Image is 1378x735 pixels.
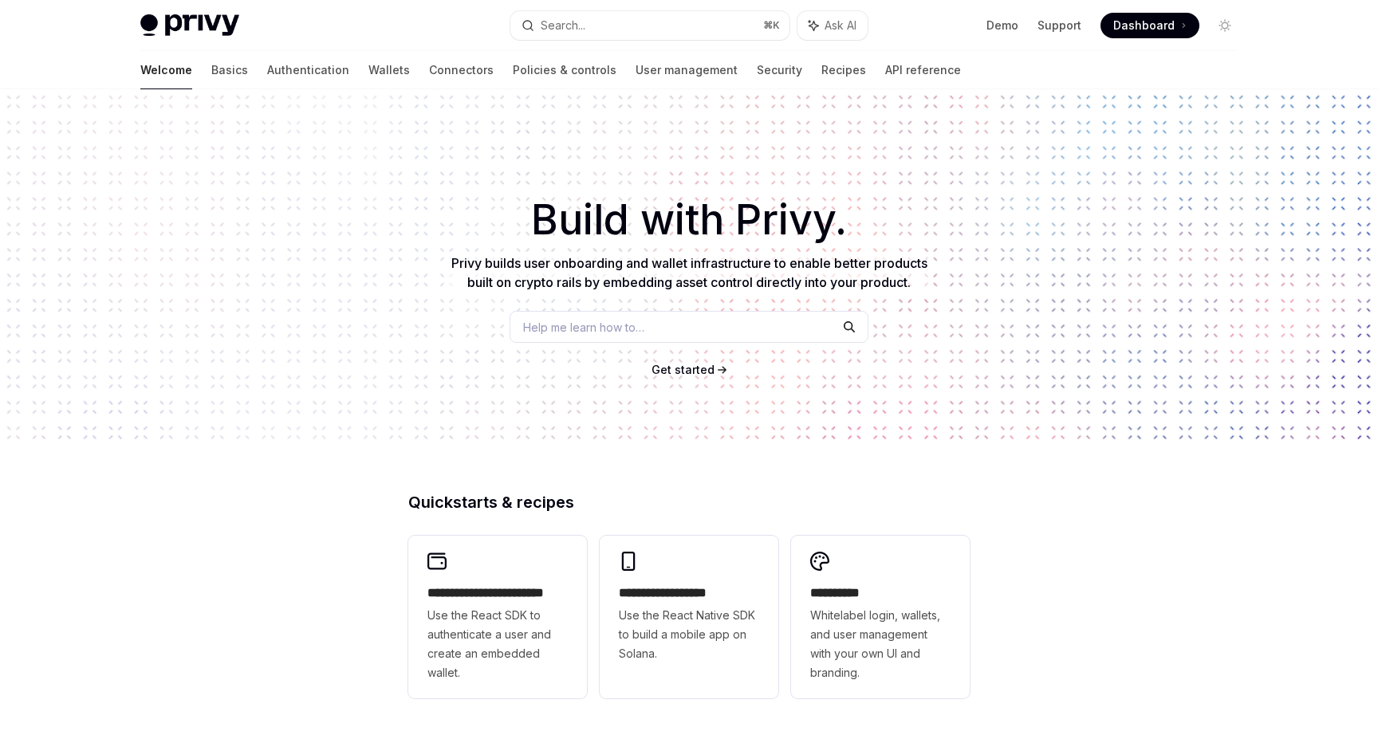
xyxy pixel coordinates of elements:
a: **** **** **** ***Use the React Native SDK to build a mobile app on Solana. [600,536,778,698]
span: Use the React Native SDK to build a mobile app on Solana. [619,606,759,663]
a: Dashboard [1100,13,1199,38]
img: light logo [140,14,239,37]
a: Policies & controls [513,51,616,89]
a: Welcome [140,51,192,89]
span: Quickstarts & recipes [408,494,574,510]
a: User management [636,51,738,89]
button: Search...⌘K [510,11,789,40]
a: Wallets [368,51,410,89]
a: Get started [652,362,715,378]
span: Ask AI [825,18,856,33]
span: Build with Privy. [531,206,847,234]
button: Toggle dark mode [1212,13,1238,38]
span: Use the React SDK to authenticate a user and create an embedded wallet. [427,606,568,682]
a: Demo [986,18,1018,33]
a: Recipes [821,51,866,89]
span: Help me learn how to… [523,319,644,336]
a: API reference [885,51,961,89]
a: **** *****Whitelabel login, wallets, and user management with your own UI and branding. [791,536,970,698]
span: Privy builds user onboarding and wallet infrastructure to enable better products built on crypto ... [451,255,927,290]
span: Get started [652,363,715,376]
a: Connectors [429,51,494,89]
a: Basics [211,51,248,89]
span: Dashboard [1113,18,1175,33]
div: Search... [541,16,585,35]
a: Security [757,51,802,89]
span: Whitelabel login, wallets, and user management with your own UI and branding. [810,606,951,682]
a: Support [1037,18,1081,33]
button: Ask AI [797,11,868,40]
span: ⌘ K [763,19,780,32]
a: Authentication [267,51,349,89]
